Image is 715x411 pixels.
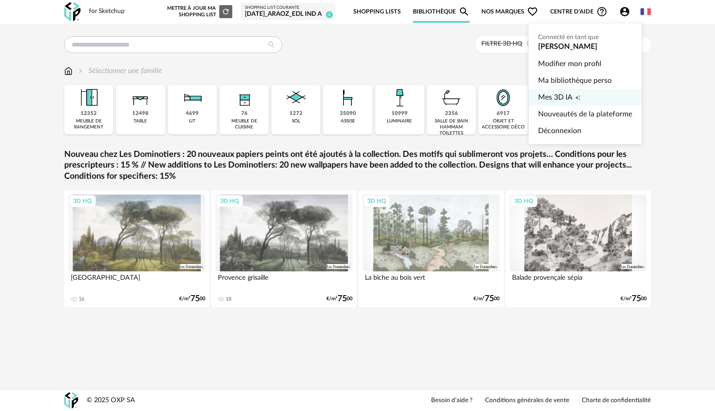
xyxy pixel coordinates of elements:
[391,110,408,117] div: 10999
[79,296,84,303] div: 16
[76,85,101,110] img: Meuble%20de%20rangement.png
[245,5,331,19] a: Shopping List courante [DATE]_ARAOZ_EDL IND A 2
[69,195,96,207] div: 3D HQ
[226,296,231,303] div: 18
[341,118,355,124] div: assise
[538,106,632,122] a: Nouveautés de la plateforme
[481,40,522,47] span: Filtre 3D HQ
[596,6,607,17] span: Help Circle Outline icon
[340,110,356,117] div: 35090
[64,66,73,76] img: svg+xml;base64,PHN2ZyB3aWR0aD0iMTYiIGhlaWdodD0iMTciIHZpZXdCb3g9IjAgMCAxNiAxNyIgZmlsbD0ibm9uZSIgeG...
[481,1,538,23] span: Nos marques
[326,11,333,18] span: 2
[506,190,651,307] a: 3D HQ Balade provençale sépia €/m²7500
[353,1,401,23] a: Shopping Lists
[413,1,470,23] a: BibliothèqueMagnify icon
[179,296,205,302] div: €/m² 00
[290,110,303,117] div: 1272
[632,296,641,302] span: 75
[165,5,232,18] div: Mettre à jour ma Shopping List
[538,72,632,89] a: Ma bibliothèque perso
[431,397,472,405] a: Besoin d'aide ?
[538,122,632,139] a: Déconnexion
[358,190,504,307] a: 3D HQ La biche au bois vert €/m²7500
[485,296,494,302] span: 75
[211,190,357,307] a: 3D HQ Provence grisaille 18 €/m²7500
[510,271,647,290] div: Balade provençale sépia
[67,118,110,130] div: meuble de rangement
[186,110,199,117] div: 4699
[491,85,516,110] img: Miroir.png
[87,396,135,405] div: © 2025 OXP SA
[538,89,632,106] a: Mes 3D IACreation icon
[134,118,147,124] div: table
[445,110,458,117] div: 2356
[481,118,525,130] div: objet et accessoire déco
[68,271,205,290] div: [GEOGRAPHIC_DATA]
[180,85,205,110] img: Literie.png
[439,85,464,110] img: Salle%20de%20bain.png
[292,118,300,124] div: sol
[326,296,352,302] div: €/m² 00
[641,7,651,17] img: fr
[190,296,200,302] span: 75
[619,6,634,17] span: Account Circle icon
[619,6,630,17] span: Account Circle icon
[550,6,607,17] span: Centre d'aideHelp Circle Outline icon
[232,85,257,110] img: Rangement.png
[363,271,499,290] div: La biche au bois vert
[485,397,569,405] a: Conditions générales de vente
[89,7,125,16] div: for Sketchup
[245,5,331,11] div: Shopping List courante
[430,118,473,136] div: salle de bain hammam toilettes
[189,118,196,124] div: lit
[575,89,580,106] span: Creation icon
[387,118,412,124] div: luminaire
[245,10,331,19] div: [DATE]_ARAOZ_EDL IND A
[222,9,230,14] span: Refresh icon
[459,6,470,17] span: Magnify icon
[64,392,78,409] img: OXP
[64,149,651,182] a: Nouveau chez Les Dominotiers : 20 nouveaux papiers peints ont été ajoutés à la collection. Des mo...
[538,89,573,106] span: Mes 3D IA
[363,195,390,207] div: 3D HQ
[510,195,537,207] div: 3D HQ
[223,118,266,130] div: meuble de cuisine
[216,271,352,290] div: Provence grisaille
[128,85,153,110] img: Table.png
[64,190,209,307] a: 3D HQ [GEOGRAPHIC_DATA] 16 €/m²7500
[77,66,162,76] div: Sélectionner une famille
[132,110,148,117] div: 12498
[387,85,412,110] img: Luminaire.png
[621,296,647,302] div: €/m² 00
[337,296,347,302] span: 75
[538,55,632,72] a: Modifier mon profil
[77,66,84,76] img: svg+xml;base64,PHN2ZyB3aWR0aD0iMTYiIGhlaWdodD0iMTYiIHZpZXdCb3g9IjAgMCAxNiAxNiIgZmlsbD0ibm9uZSIgeG...
[582,397,651,405] a: Charte de confidentialité
[64,2,81,21] img: OXP
[473,296,499,302] div: €/m² 00
[81,110,97,117] div: 12352
[335,85,360,110] img: Assise.png
[497,110,510,117] div: 6917
[216,195,243,207] div: 3D HQ
[527,6,538,17] span: Heart Outline icon
[241,110,248,117] div: 76
[283,85,309,110] img: Sol.png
